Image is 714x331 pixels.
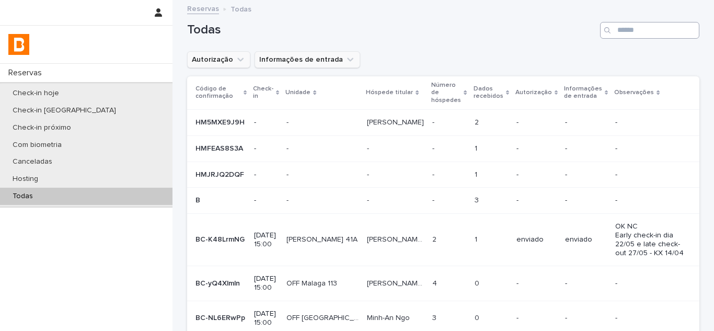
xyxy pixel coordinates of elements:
[286,312,361,323] p: OFF Venezuela 32
[285,87,310,98] p: Unidade
[367,277,426,288] p: Renato Freire Duarte
[254,170,278,179] p: -
[254,118,278,127] p: -
[615,118,687,127] p: -
[367,168,371,179] p: -
[475,233,479,244] p: 1
[187,214,704,266] tr: BC-K48LrmNGBC-K48LrmNG [DATE] 15:00[PERSON_NAME] 41A[PERSON_NAME] 41A [PERSON_NAME][DATE][PERSON_...
[187,2,219,14] a: Reservas
[187,135,704,162] tr: HMFEAS8S3AHMFEAS8S3A --- -- -- 11 ---
[615,222,687,257] p: OK NC Early check-in dia 22/05 e late check-out 27/05 - KX 14/04
[195,142,245,153] p: HMFEAS8S3A
[4,192,41,201] p: Todas
[475,116,481,127] p: 2
[600,22,699,39] input: Search
[615,196,687,205] p: -
[615,279,687,288] p: -
[474,83,503,102] p: Dados recebidos
[565,235,607,244] p: enviado
[432,142,436,153] p: -
[254,275,278,292] p: [DATE] 15:00
[475,142,479,153] p: 1
[432,233,439,244] p: 2
[187,51,250,68] button: Autorização
[286,142,291,153] p: -
[516,196,557,205] p: -
[4,89,67,98] p: Check-in hoje
[565,144,607,153] p: -
[432,168,436,179] p: -
[286,233,360,244] p: [PERSON_NAME] 41A
[254,144,278,153] p: -
[475,277,481,288] p: 0
[195,233,247,244] p: BC-K48LrmNG
[4,123,79,132] p: Check-in próximo
[367,142,371,153] p: -
[231,3,251,14] p: Todas
[253,83,273,102] p: Check-in
[432,277,439,288] p: 4
[614,87,654,98] p: Observações
[195,83,241,102] p: Código de confirmação
[286,194,291,205] p: -
[254,196,278,205] p: -
[516,314,557,323] p: -
[4,157,61,166] p: Canceladas
[615,170,687,179] p: -
[615,144,687,153] p: -
[4,106,124,115] p: Check-in [GEOGRAPHIC_DATA]
[515,87,552,98] p: Autorização
[195,277,242,288] p: BC-yQ4Xlmln
[516,144,557,153] p: -
[565,118,607,127] p: -
[516,279,557,288] p: -
[432,312,439,323] p: 3
[187,188,704,214] tr: BB --- -- -- 33 ---
[195,168,246,179] p: HMJRJQ2DQF
[286,277,339,288] p: OFF Malaga 113
[564,83,602,102] p: Informações de entrada
[565,170,607,179] p: -
[286,168,291,179] p: -
[367,312,412,323] p: Minh-An Ngo
[431,79,461,106] p: Número de hóspedes
[195,116,247,127] p: HM5MXE9J9H
[475,312,481,323] p: 0
[475,194,481,205] p: 3
[254,231,278,249] p: [DATE] 15:00
[516,170,557,179] p: -
[516,235,557,244] p: enviado
[432,194,436,205] p: -
[195,194,202,205] p: B
[565,196,607,205] p: -
[187,22,596,38] h1: Todas
[4,141,70,150] p: Com biometria
[565,279,607,288] p: -
[255,51,360,68] button: Informações de entrada
[565,314,607,323] p: -
[516,118,557,127] p: -
[4,68,50,78] p: Reservas
[286,116,291,127] p: -
[254,310,278,327] p: [DATE] 15:00
[367,116,426,127] p: Felipe Ferreira Pereira
[195,312,247,323] p: BC-NL6ERwPp
[187,109,704,135] tr: HM5MXE9J9HHM5MXE9J9H --- [PERSON_NAME][PERSON_NAME] -- 22 ---
[367,194,371,205] p: -
[475,168,479,179] p: 1
[187,162,704,188] tr: HMJRJQ2DQFHMJRJQ2DQF --- -- -- 11 ---
[367,233,426,244] p: Ana Lucia Santos
[366,87,413,98] p: Hóspede titular
[4,175,47,184] p: Hosting
[615,314,687,323] p: -
[187,266,704,301] tr: BC-yQ4XlmlnBC-yQ4Xlmln [DATE] 15:00OFF Malaga 113OFF Malaga 113 [PERSON_NAME] [PERSON_NAME][PERSO...
[432,116,436,127] p: -
[8,34,29,55] img: zVaNuJHRTjyIjT5M9Xd5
